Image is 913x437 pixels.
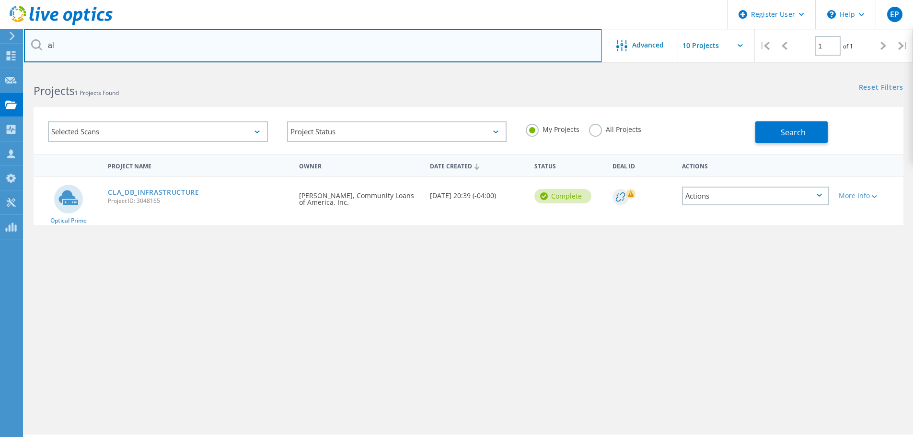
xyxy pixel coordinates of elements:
[294,177,425,215] div: [PERSON_NAME], Community Loans of America, Inc.
[677,156,834,174] div: Actions
[827,10,836,19] svg: \n
[534,189,591,203] div: Complete
[108,198,289,204] span: Project ID: 3048165
[839,192,899,199] div: More Info
[425,177,530,209] div: [DATE] 20:39 (-04:00)
[108,189,199,196] a: CLA_DB_INFRASTRUCTURE
[287,121,507,142] div: Project Status
[843,42,853,50] span: of 1
[34,83,75,98] b: Projects
[682,187,829,205] div: Actions
[10,20,113,27] a: Live Optics Dashboard
[48,121,268,142] div: Selected Scans
[859,84,903,92] a: Reset Filters
[103,156,294,174] div: Project Name
[893,29,913,63] div: |
[632,42,664,48] span: Advanced
[294,156,425,174] div: Owner
[755,121,828,143] button: Search
[755,29,774,63] div: |
[24,29,602,62] input: Search projects by name, owner, ID, company, etc
[75,89,119,97] span: 1 Projects Found
[608,156,677,174] div: Deal Id
[530,156,608,174] div: Status
[781,127,806,138] span: Search
[425,156,530,175] div: Date Created
[526,124,579,133] label: My Projects
[50,218,87,224] span: Optical Prime
[890,11,899,18] span: EP
[589,124,641,133] label: All Projects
